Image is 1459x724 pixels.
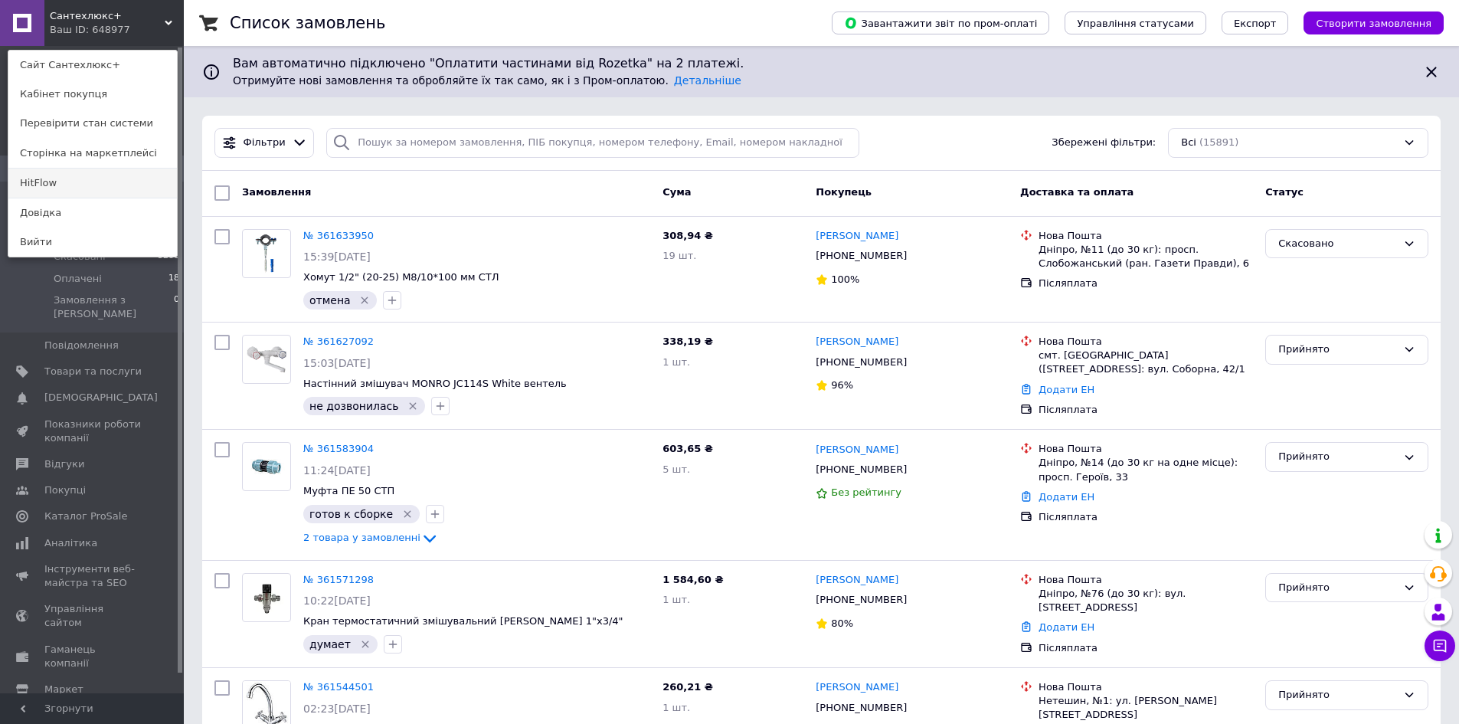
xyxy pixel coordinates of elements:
[1199,136,1239,148] span: (15891)
[844,16,1037,30] span: Завантажити звіт по пром-оплаті
[1039,621,1094,633] a: Додати ЕН
[1039,229,1253,243] div: Нова Пошта
[813,590,910,610] div: [PHONE_NUMBER]
[813,698,910,718] div: [PHONE_NUMBER]
[8,139,177,168] a: Сторінка на маркетплейсі
[1039,587,1253,614] div: Дніпро, №76 (до 30 кг): вул. [STREET_ADDRESS]
[243,451,290,483] img: Фото товару
[1039,335,1253,349] div: Нова Пошта
[303,485,394,496] a: Муфта ПЕ 50 СТП
[326,128,859,158] input: Пошук за номером замовлення, ПІБ покупця, номером телефону, Email, номером накладної
[303,615,623,627] a: Кран термостатичний змішувальний [PERSON_NAME] 1"x3/4"
[831,274,859,285] span: 100%
[309,400,398,412] span: не дозвонилась
[1316,18,1431,29] span: Створити замовлення
[54,272,102,286] span: Оплачені
[662,681,713,693] span: 260,21 ₴
[44,339,119,352] span: Повідомлення
[831,379,853,391] span: 96%
[1278,342,1397,358] div: Прийнято
[1278,687,1397,703] div: Прийнято
[303,230,374,241] a: № 361633950
[44,562,142,590] span: Інструменти веб-майстра та SEO
[1039,243,1253,270] div: Дніпро, №11 (до 30 кг): просп. Слобожанський (ран. Газети Правди), 6
[303,681,374,693] a: № 361544501
[243,230,290,277] img: Фото товару
[662,336,713,347] span: 338,19 ₴
[1039,403,1253,417] div: Післяплата
[1278,449,1397,465] div: Прийнято
[1278,580,1397,596] div: Прийнято
[662,594,690,605] span: 1 шт.
[1265,186,1304,198] span: Статус
[831,618,853,629] span: 80%
[303,251,371,263] span: 15:39[DATE]
[816,186,872,198] span: Покупець
[1278,236,1397,252] div: Скасовано
[1039,694,1253,722] div: Нетешин, №1: ул. [PERSON_NAME][STREET_ADDRESS]
[44,483,86,497] span: Покупці
[8,228,177,257] a: Вийти
[1065,11,1206,34] button: Управління статусами
[242,573,291,622] a: Фото товару
[242,229,291,278] a: Фото товару
[662,230,713,241] span: 308,94 ₴
[674,74,741,87] a: Детальніше
[44,536,97,550] span: Аналітика
[242,335,291,384] a: Фото товару
[44,509,127,523] span: Каталог ProSale
[44,457,84,471] span: Відгуки
[8,80,177,109] a: Кабінет покупця
[303,271,499,283] a: Хомут 1/2" (20-25) М8/10*100 мм СТЛ
[832,11,1049,34] button: Завантажити звіт по пром-оплаті
[1020,186,1134,198] span: Доставка та оплата
[816,229,898,244] a: [PERSON_NAME]
[249,574,285,621] img: Фото товару
[662,186,691,198] span: Cума
[8,51,177,80] a: Сайт Сантехлюкс+
[44,365,142,378] span: Товари та послуги
[303,336,374,347] a: № 361627092
[303,532,439,543] a: 2 товара у замовленні
[303,464,371,477] span: 11:24[DATE]
[233,55,1410,73] span: Вам автоматично підключено "Оплатити частинами від Rozetka" на 2 платежі.
[1039,384,1094,395] a: Додати ЕН
[44,418,142,445] span: Показники роботи компанії
[303,703,371,715] span: 02:23[DATE]
[1039,442,1253,456] div: Нова Пошта
[8,169,177,198] a: HitFlow
[8,109,177,138] a: Перевірити стан системи
[1234,18,1277,29] span: Експорт
[662,443,713,454] span: 603,65 ₴
[1039,573,1253,587] div: Нова Пошта
[1039,277,1253,290] div: Післяплата
[816,573,898,588] a: [PERSON_NAME]
[813,460,910,480] div: [PHONE_NUMBER]
[303,443,374,454] a: № 361583904
[816,680,898,695] a: [PERSON_NAME]
[50,9,165,23] span: Сантехлюкс+
[44,643,142,670] span: Гаманець компанії
[662,250,696,261] span: 19 шт.
[303,357,371,369] span: 15:03[DATE]
[44,683,83,696] span: Маркет
[54,293,174,321] span: Замовлення з [PERSON_NAME]
[168,272,179,286] span: 18
[831,486,901,498] span: Без рейтингу
[303,378,567,389] span: Настінний змішувач MONRO JC114S White вентель
[1222,11,1289,34] button: Експорт
[1052,136,1156,150] span: Збережені фільтри:
[358,294,371,306] svg: Видалити мітку
[1304,11,1444,34] button: Створити замовлення
[1039,456,1253,483] div: Дніпро, №14 (до 30 кг на одне місце): просп. Героїв, 33
[1039,680,1253,694] div: Нова Пошта
[44,602,142,630] span: Управління сайтом
[242,186,311,198] span: Замовлення
[230,14,385,32] h1: Список замовлень
[44,391,158,405] span: [DEMOGRAPHIC_DATA]
[816,443,898,457] a: [PERSON_NAME]
[1039,641,1253,655] div: Післяплата
[309,294,351,306] span: отмена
